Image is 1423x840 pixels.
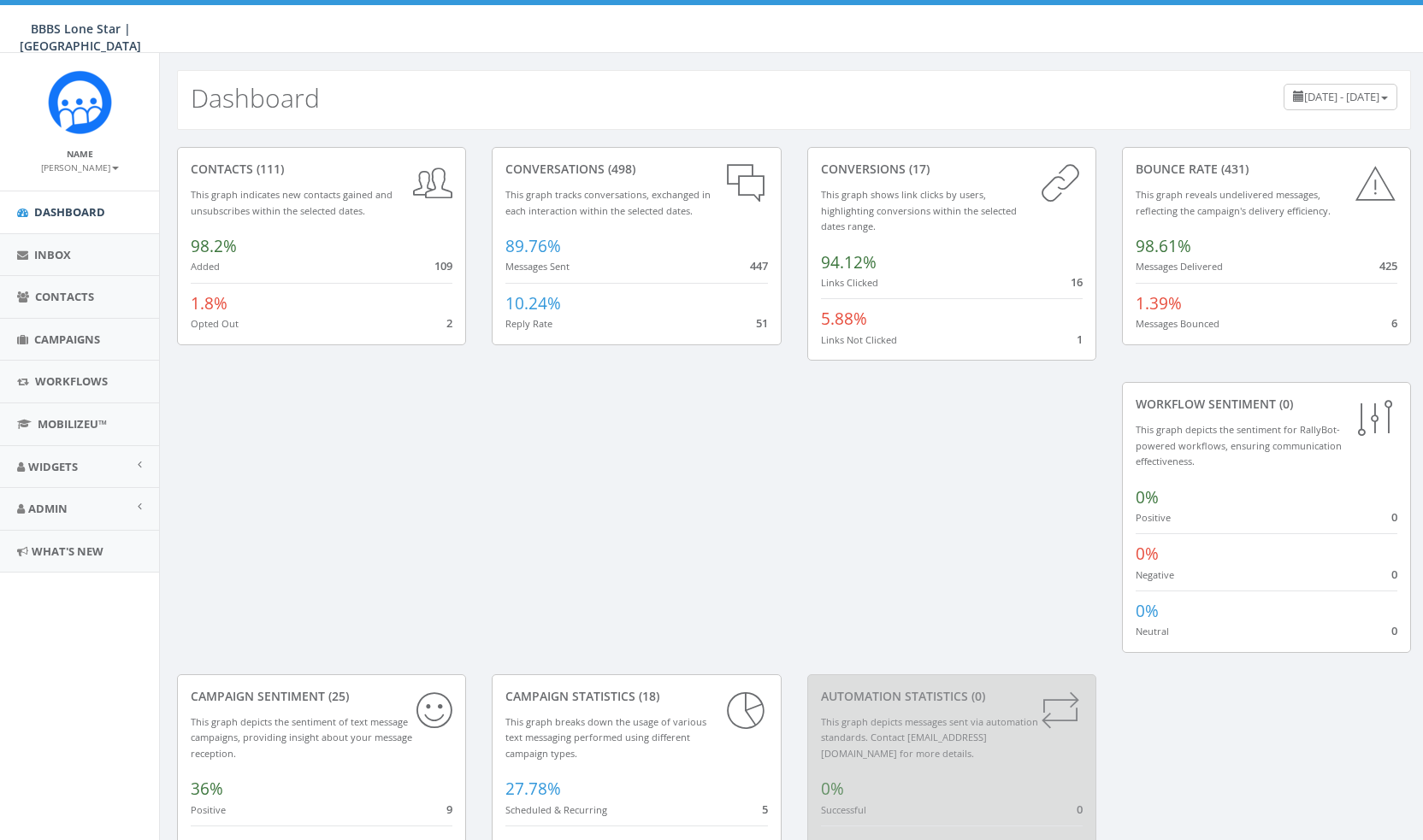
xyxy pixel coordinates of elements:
small: Successful [821,803,866,816]
small: This graph depicts the sentiment for RallyBot-powered workflows, ensuring communication effective... [1136,423,1342,467]
span: 2 [446,315,452,331]
small: Links Clicked [821,276,878,289]
span: 5 [762,802,768,817]
span: (17) [906,161,930,177]
small: Links Not Clicked [821,333,897,346]
small: Opted Out [191,317,239,330]
small: This graph reveals undelivered messages, reflecting the campaign's delivery efficiency. [1136,188,1331,217]
span: 98.2% [191,235,237,257]
span: 1.8% [191,292,227,314]
span: 0% [1136,543,1159,565]
span: (111) [253,161,284,177]
span: 1 [1077,332,1083,347]
div: Workflow Sentiment [1136,396,1397,413]
span: (431) [1218,161,1249,177]
span: 6 [1391,315,1397,331]
span: MobilizeU™ [38,416,107,432]
span: 94.12% [821,251,877,273]
span: 51 [756,315,768,331]
span: (498) [605,161,635,177]
span: 0 [1077,802,1083,817]
small: Messages Bounced [1136,317,1219,330]
small: This graph tracks conversations, exchanged in each interaction within the selected dates. [505,188,711,217]
span: BBBS Lone Star | [GEOGRAPHIC_DATA] [20,21,141,54]
small: Name [67,148,93,160]
span: 36% [191,778,223,800]
a: [PERSON_NAME] [41,159,119,174]
small: This graph depicts the sentiment of text message campaigns, providing insight about your message ... [191,715,412,760]
span: 9 [446,802,452,817]
small: This graph indicates new contacts gained and unsubscribes within the selected dates. [191,188,393,217]
small: Reply Rate [505,317,552,330]
small: This graph shows link clicks by users, highlighting conversions within the selected dates range. [821,188,1017,232]
small: Negative [1136,568,1174,581]
small: Added [191,260,220,273]
div: Automation Statistics [821,688,1083,705]
span: 10.24% [505,292,561,314]
small: Positive [1136,511,1171,524]
span: Dashboard [34,204,105,220]
span: 0 [1391,567,1397,582]
span: 0 [1391,623,1397,638]
span: What's New [32,543,103,559]
small: [PERSON_NAME] [41,162,119,173]
span: (0) [1276,396,1293,412]
span: Campaigns [34,332,100,347]
span: 16 [1071,274,1083,290]
span: 425 [1379,258,1397,273]
span: Admin [28,501,68,516]
small: Scheduled & Recurring [505,803,607,816]
span: 0% [1136,486,1159,508]
span: Workflows [35,373,108,389]
div: conversions [821,161,1083,178]
span: [DATE] - [DATE] [1304,89,1379,104]
span: 0 [1391,509,1397,525]
div: Bounce Rate [1136,161,1397,178]
div: contacts [191,161,452,178]
small: This graph breaks down the usage of various text messaging performed using different campaign types. [505,715,706,760]
span: 1.39% [1136,292,1182,314]
span: 98.61% [1136,235,1191,257]
span: 0% [1136,600,1159,622]
span: 27.78% [505,778,561,800]
span: Widgets [28,459,78,474]
div: Campaign Sentiment [191,688,452,705]
span: (25) [325,688,349,704]
span: 447 [750,258,768,273]
span: Contacts [35,289,94,304]
small: This graph depicts messages sent via automation standards. Contact [EMAIL_ADDRESS][DOMAIN_NAME] f... [821,715,1038,760]
span: 109 [434,258,452,273]
h2: Dashboard [191,84,320,112]
div: conversations [505,161,767,178]
span: 89.76% [505,235,561,257]
span: 0% [821,778,844,800]
small: Neutral [1136,625,1169,637]
span: 5.88% [821,308,867,330]
img: Rally_Corp_Icon_1.png [48,70,112,134]
small: Positive [191,803,226,816]
span: (18) [635,688,659,704]
small: Messages Delivered [1136,260,1223,273]
small: Messages Sent [505,260,570,273]
span: (0) [968,688,985,704]
div: Campaign Statistics [505,688,767,705]
span: Inbox [34,247,71,262]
